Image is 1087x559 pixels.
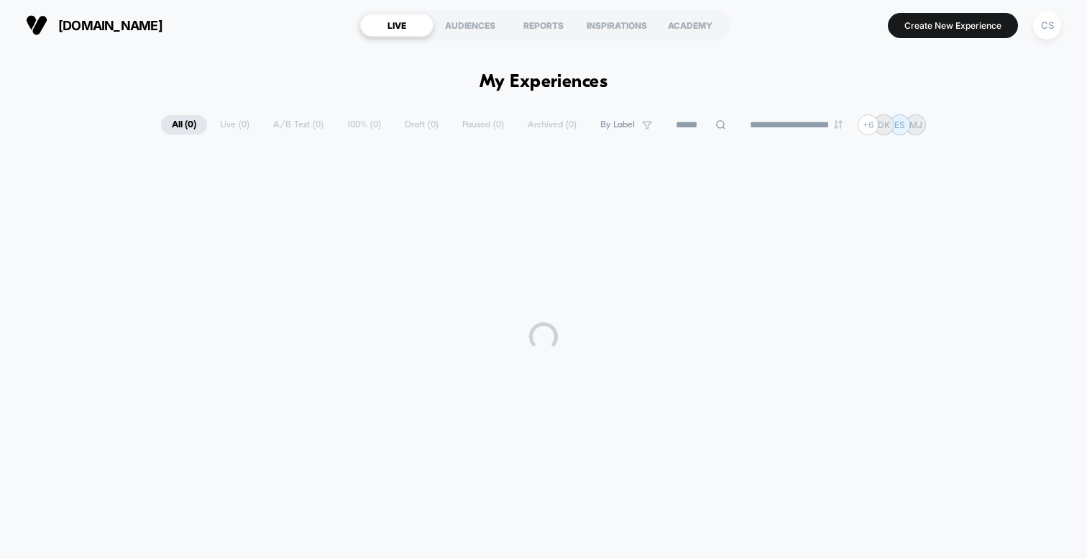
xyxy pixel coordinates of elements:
span: All ( 0 ) [161,115,207,135]
h1: My Experiences [480,72,608,93]
span: [DOMAIN_NAME] [58,18,162,33]
button: [DOMAIN_NAME] [22,14,167,37]
button: Create New Experience [888,13,1018,38]
span: By Label [600,119,635,130]
img: Visually logo [26,14,47,36]
p: MJ [909,119,922,130]
div: INSPIRATIONS [580,14,653,37]
div: ACADEMY [653,14,727,37]
div: CS [1033,12,1061,40]
div: AUDIENCES [434,14,507,37]
button: CS [1029,11,1065,40]
p: ES [894,119,905,130]
div: + 6 [858,114,879,135]
div: REPORTS [507,14,580,37]
div: LIVE [360,14,434,37]
img: end [834,120,843,129]
p: DK [878,119,890,130]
